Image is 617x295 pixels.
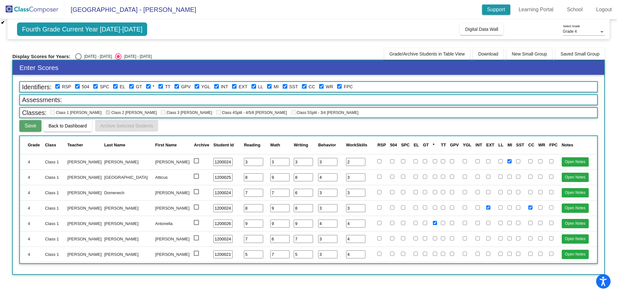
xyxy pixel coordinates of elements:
td: Class 1 [43,247,64,262]
button: Save [19,120,41,132]
button: Grade/Archive Students in Table View [384,48,470,60]
span: Saved Small Group [560,51,599,56]
div: First Name [155,142,190,148]
a: School [562,4,588,15]
span: Archive [194,143,209,147]
div: Class [45,142,62,148]
span: Grade/Archive Students in Table View [389,51,465,56]
button: New Small Group [506,48,552,60]
div: WorkSkills [346,142,367,148]
td: 4 [20,200,42,216]
button: Open Notes [562,157,589,167]
button: Open Notes [562,204,589,213]
td: [PERSON_NAME] [65,247,104,262]
td: [PERSON_NAME] [153,154,192,169]
span: New Small Group [512,51,547,56]
td: 4 [20,247,42,262]
span: Class 5Split - 3/4 [PERSON_NAME] [291,110,359,115]
div: Reading [244,142,260,148]
span: Save [24,123,36,128]
label: Gifted and Talented [136,83,142,90]
span: Assessments: [20,95,64,104]
td: 4 [20,154,42,169]
span: Class 2 [PERSON_NAME] [105,110,157,115]
td: [PERSON_NAME] [65,154,104,169]
span: CC [528,143,534,147]
td: Class 1 [43,200,64,216]
td: Class 1 [43,154,64,169]
div: Class [45,142,56,148]
td: Domenech [102,185,154,200]
td: [PERSON_NAME] [65,200,104,216]
span: TT [441,143,446,147]
span: RSP [377,143,386,147]
label: Young for Grade Level [201,83,210,90]
div: Student Id [213,142,240,148]
span: Classes: [20,108,49,117]
td: [PERSON_NAME] [153,262,192,277]
button: Open Notes [562,188,589,197]
div: Teacher [67,142,102,148]
span: SPC [401,143,410,147]
td: [PERSON_NAME] [102,154,154,169]
button: Saved Small Group [555,48,604,60]
th: Grade [20,136,42,154]
a: Support [482,4,510,15]
td: 4 [20,185,42,200]
button: Open Notes [562,234,589,244]
td: [PERSON_NAME] [153,185,192,200]
td: [PERSON_NAME] [102,231,154,247]
div: Reading [244,142,266,148]
div: Student Id [213,142,234,148]
label: Time Taker [165,83,171,90]
th: Notes [560,136,597,154]
button: Open Notes [562,219,589,228]
button: Open Notes [562,250,589,259]
td: Atticus [153,169,192,185]
td: Class 1 [43,185,64,200]
span: Download [478,51,498,56]
button: Back to Dashboard [43,120,92,132]
button: Open Notes [562,173,589,182]
label: 504 Plan [82,83,89,90]
td: Class 1 [43,231,64,247]
label: Speech-only IEP [100,83,109,90]
td: Class 1 [43,216,64,231]
td: Class 1 [43,262,64,277]
span: Digital Data Wall [465,27,498,32]
label: Student Success Team [289,83,298,90]
td: Class 1 [43,169,64,185]
td: [PERSON_NAME] [153,247,192,262]
span: Class 4Split - 4/5/6 [PERSON_NAME] [216,110,287,115]
td: [PERSON_NAME] [65,169,104,185]
div: Last Name [104,142,125,148]
button: Archive Selected Students [95,120,158,132]
div: Writing [294,142,308,148]
label: Academic IEP [62,83,71,90]
td: [PERSON_NAME] [102,200,154,216]
div: [DATE] - [DATE] [121,54,152,59]
td: [PERSON_NAME] [65,262,104,277]
td: Antonella [153,216,192,231]
label: Combo candidate [308,83,315,90]
td: [PERSON_NAME] [65,216,104,231]
div: WorkSkills [346,142,374,148]
label: English Learner [120,83,125,90]
span: Grade 4 [563,29,577,34]
span: Class 3 [PERSON_NAME] [161,110,212,115]
label: Good Parent Volunteer [181,83,191,90]
button: Download [473,48,503,60]
td: [GEOGRAPHIC_DATA] [102,169,154,185]
span: MI [507,143,512,147]
span: EL [414,143,419,147]
a: Logout [591,4,617,15]
label: Wellness Room [326,83,333,90]
td: 4 [20,216,42,231]
td: [PERSON_NAME] [102,247,154,262]
span: Display Scores for Years: [12,54,70,59]
td: [PERSON_NAME] [153,231,192,247]
td: 4 [20,231,42,247]
label: Extrovert [239,83,247,90]
div: [DATE] - [DATE] [82,54,112,59]
td: [PERSON_NAME] [102,216,154,231]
